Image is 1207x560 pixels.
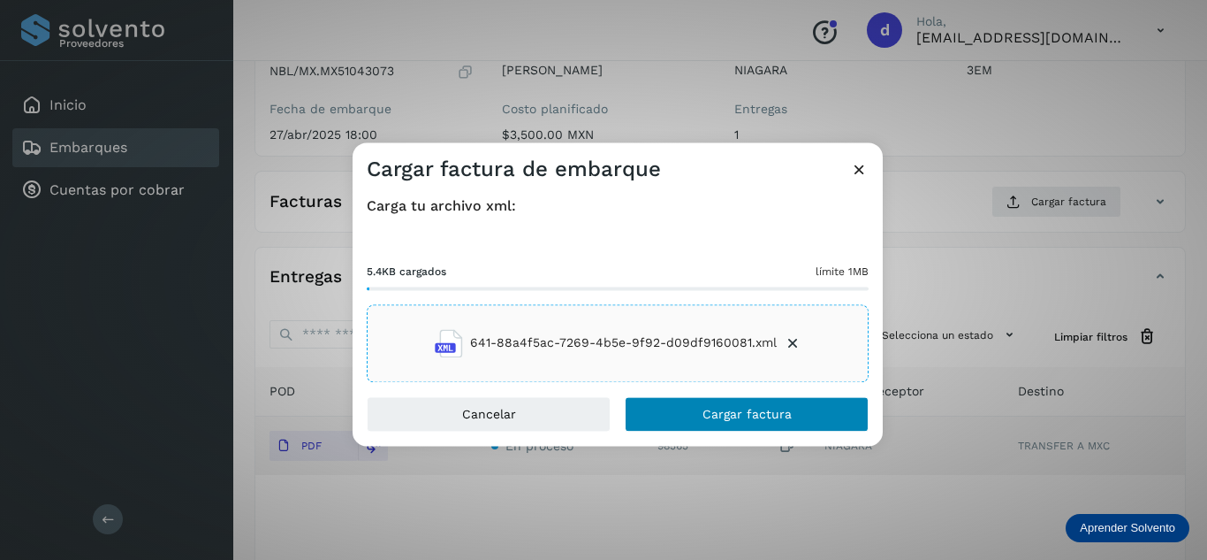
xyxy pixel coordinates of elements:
[367,197,869,214] h4: Carga tu archivo xml:
[470,334,777,353] span: 641-88a4f5ac-7269-4b5e-9f92-d09df9160081.xml
[625,396,869,432] button: Cargar factura
[367,157,661,182] h3: Cargar factura de embarque
[1080,521,1175,535] p: Aprender Solvento
[367,396,611,432] button: Cancelar
[367,264,446,280] span: 5.4KB cargados
[462,408,516,420] span: Cancelar
[1066,514,1189,542] div: Aprender Solvento
[816,264,869,280] span: límite 1MB
[702,408,792,420] span: Cargar factura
